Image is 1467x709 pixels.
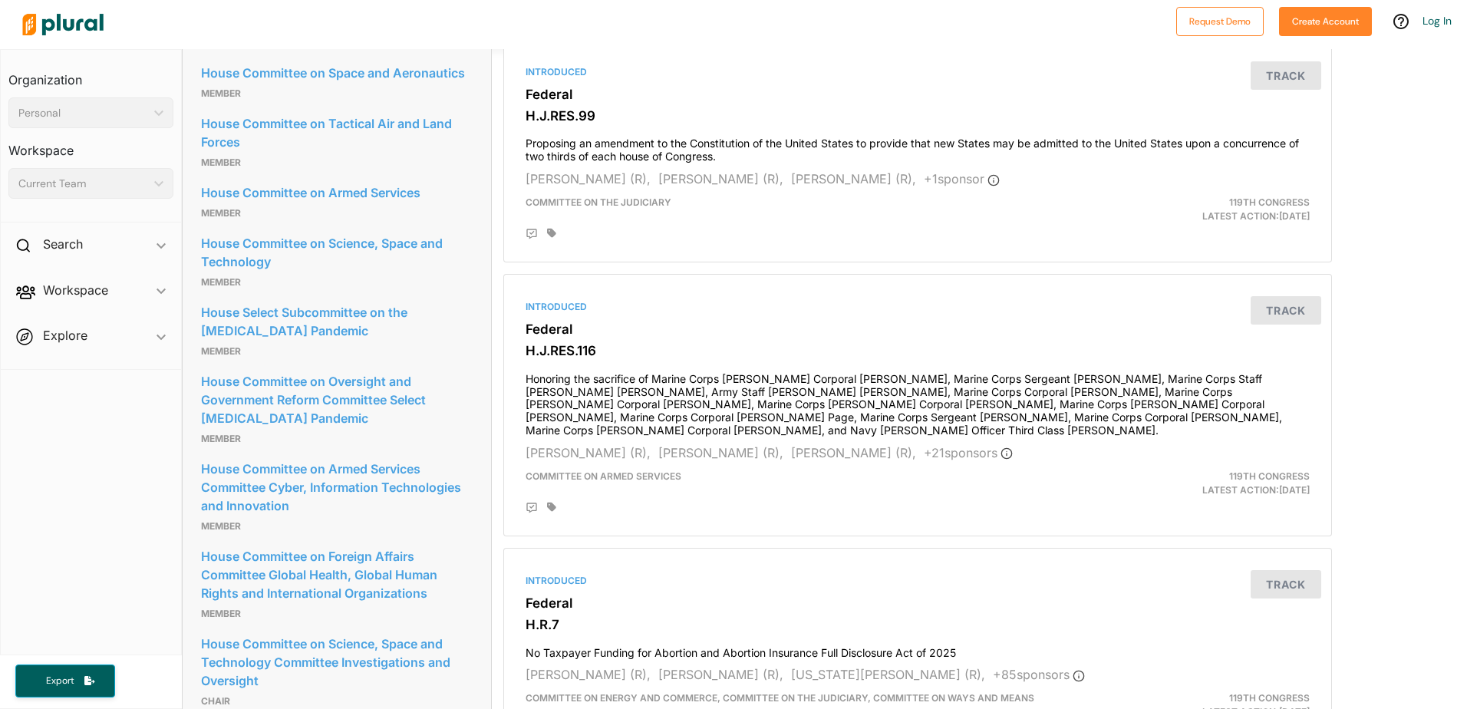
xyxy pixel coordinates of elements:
div: Add Position Statement [526,228,538,240]
span: + 85 sponsor s [993,667,1085,682]
h3: H.J.RES.99 [526,108,1310,124]
div: Introduced [526,65,1310,79]
div: Personal [18,105,148,121]
button: Track [1251,296,1321,325]
p: Member [201,273,473,292]
h3: Workspace [8,128,173,162]
a: House Select Subcommittee on the [MEDICAL_DATA] Pandemic [201,301,473,342]
h3: Federal [526,87,1310,102]
span: [PERSON_NAME] (R), [526,171,651,186]
h3: Federal [526,595,1310,611]
h2: Search [43,236,83,252]
a: House Committee on Space and Aeronautics [201,61,473,84]
span: + 1 sponsor [924,171,1000,186]
p: Member [201,605,473,623]
span: 119th Congress [1229,692,1310,704]
p: Member [201,342,473,361]
span: [US_STATE][PERSON_NAME] (R), [791,667,985,682]
a: House Committee on Science, Space and Technology Committee Investigations and Oversight [201,632,473,692]
h3: Federal [526,322,1310,337]
button: Track [1251,570,1321,599]
span: [PERSON_NAME] (R), [658,445,783,460]
a: House Committee on Armed Services [201,181,473,204]
p: Member [201,204,473,223]
span: [PERSON_NAME] (R), [526,667,651,682]
span: Export [35,674,84,688]
a: Log In [1422,14,1452,28]
p: Member [201,430,473,448]
p: Member [201,84,473,103]
div: Latest Action: [DATE] [1052,470,1321,497]
span: [PERSON_NAME] (R), [658,171,783,186]
span: + 21 sponsor s [924,445,1013,460]
button: Track [1251,61,1321,90]
h4: No Taxpayer Funding for Abortion and Abortion Insurance Full Disclosure Act of 2025 [526,639,1310,660]
a: House Committee on Science, Space and Technology [201,232,473,273]
div: Current Team [18,176,148,192]
div: Add tags [547,502,556,513]
button: Request Demo [1176,7,1264,36]
div: Introduced [526,300,1310,314]
div: Introduced [526,574,1310,588]
div: Latest Action: [DATE] [1052,196,1321,223]
a: House Committee on Tactical Air and Land Forces [201,112,473,153]
a: House Committee on Armed Services Committee Cyber, Information Technologies and Innovation [201,457,473,517]
h3: Organization [8,58,173,91]
span: [PERSON_NAME] (R), [791,171,916,186]
span: 119th Congress [1229,196,1310,208]
span: [PERSON_NAME] (R), [526,445,651,460]
p: Member [201,517,473,536]
button: Export [15,664,115,697]
h4: Proposing an amendment to the Constitution of the United States to provide that new States may be... [526,130,1310,163]
a: Request Demo [1176,12,1264,28]
span: 119th Congress [1229,470,1310,482]
a: Create Account [1279,12,1372,28]
a: House Committee on Oversight and Government Reform Committee Select [MEDICAL_DATA] Pandemic [201,370,473,430]
span: Committee on the Judiciary [526,196,671,208]
h3: H.R.7 [526,617,1310,632]
p: Member [201,153,473,172]
a: House Committee on Foreign Affairs Committee Global Health, Global Human Rights and International... [201,545,473,605]
div: Add tags [547,228,556,239]
button: Create Account [1279,7,1372,36]
span: [PERSON_NAME] (R), [658,667,783,682]
h3: H.J.RES.116 [526,343,1310,358]
span: Committee on Energy and Commerce, Committee on the Judiciary, Committee on Ways and Means [526,692,1034,704]
span: Committee on Armed Services [526,470,681,482]
h4: Honoring the sacrifice of Marine Corps [PERSON_NAME] Corporal [PERSON_NAME], Marine Corps Sergean... [526,365,1310,437]
div: Add Position Statement [526,502,538,514]
span: [PERSON_NAME] (R), [791,445,916,460]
